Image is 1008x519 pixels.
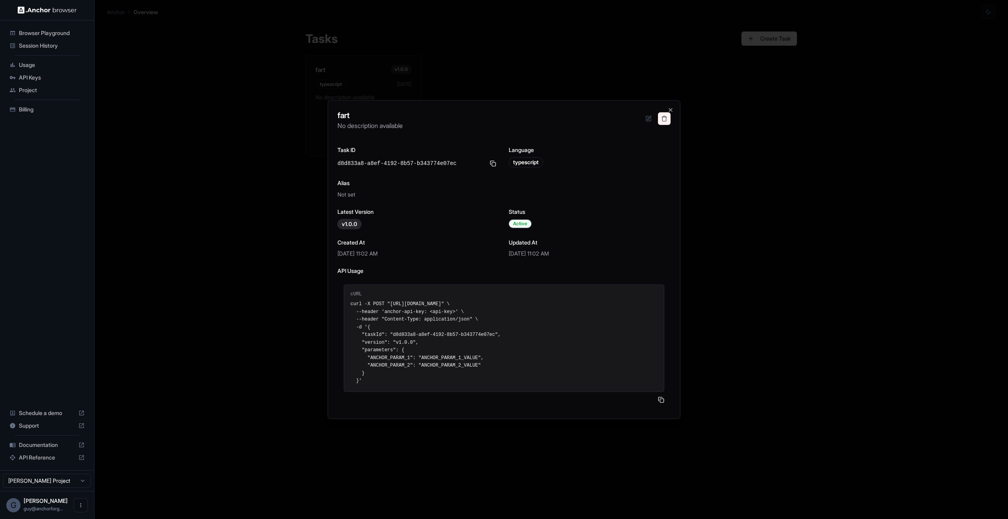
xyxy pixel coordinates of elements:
h3: API Usage [337,267,671,275]
p: [DATE] 11:02 AM [337,250,499,258]
h2: fart [337,110,636,121]
span: Not set [337,191,355,198]
h3: Status [509,208,671,216]
p: No description available [337,121,636,130]
pre: curl -X POST "[URL][DOMAIN_NAME]" \ --header 'anchor-api-key: <api-key>' \ --header "Content-Type... [350,300,658,385]
h3: Updated At [509,239,671,247]
h3: Alias [337,179,499,187]
span: cURL [350,291,362,297]
h3: Task ID [337,146,499,154]
div: typescript [509,157,543,167]
span: d8d833a8-a8ef-4192-8b57-b343774e07ec [337,159,484,167]
h3: Language [509,146,671,154]
div: Active [509,219,532,228]
h3: Latest Version [337,208,499,216]
p: [DATE] 11:02 AM [509,250,671,258]
div: v1.0.0 [337,219,361,229]
h3: Created At [337,239,499,247]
